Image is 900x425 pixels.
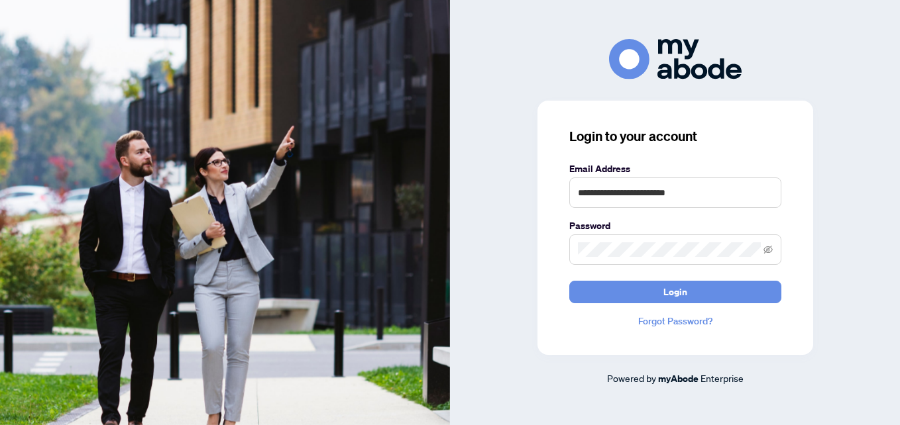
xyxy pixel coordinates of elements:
span: Login [663,281,687,303]
span: Powered by [607,372,656,384]
button: Login [569,281,781,303]
h3: Login to your account [569,127,781,146]
a: Forgot Password? [569,314,781,328]
a: myAbode [658,371,699,386]
img: ma-logo [609,39,742,79]
span: eye-invisible [763,245,773,254]
label: Password [569,218,781,233]
label: Email Address [569,162,781,176]
span: Enterprise [701,372,744,384]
